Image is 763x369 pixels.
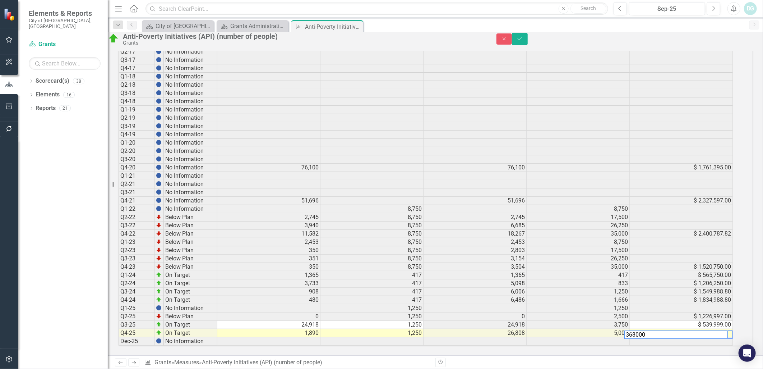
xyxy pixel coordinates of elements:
td: No Information [164,73,217,81]
div: » » [144,359,430,367]
td: 2,453 [424,238,527,246]
td: Q1-23 [119,238,154,246]
td: 6,685 [424,222,527,230]
td: 8,750 [527,205,630,213]
div: 38 [73,78,84,84]
td: No Information [164,89,217,97]
div: Open Intercom Messenger [739,345,756,362]
td: Q4-23 [119,263,154,271]
td: Q3-22 [119,222,154,230]
td: No Information [164,304,217,313]
td: Q2-25 [119,313,154,321]
td: 417 [320,271,424,279]
td: Below Plan [164,230,217,238]
td: No Information [164,180,217,188]
td: No Information [164,164,217,172]
td: 51,696 [424,197,527,205]
button: Sep-25 [629,2,705,15]
td: 76,100 [217,164,320,172]
td: Q1-18 [119,73,154,81]
td: $ 2,400,787.82 [630,230,733,238]
td: 1,365 [217,271,320,279]
td: No Information [164,114,217,122]
img: TnMDeAgwAPMxUmUi88jYAAAAAElFTkSuQmCC [156,264,162,269]
button: DG [744,2,757,15]
img: BgCOk07PiH71IgAAAABJRU5ErkJggg== [156,98,162,104]
span: Elements & Reports [29,9,101,18]
td: Q2-17 [119,48,154,56]
img: TnMDeAgwAPMxUmUi88jYAAAAAElFTkSuQmCC [156,255,162,261]
td: 1,250 [320,321,424,329]
img: BgCOk07PiH71IgAAAABJRU5ErkJggg== [156,338,162,344]
td: $ 2,327,597.00 [630,197,733,205]
td: Q1-25 [119,304,154,313]
td: 1,666 [527,296,630,304]
td: 351 [217,255,320,263]
img: TnMDeAgwAPMxUmUi88jYAAAAAElFTkSuQmCC [156,247,162,253]
td: 1,250 [320,304,424,313]
a: Grants [154,359,171,366]
td: $ 539,999.00 [630,321,733,329]
img: BgCOk07PiH71IgAAAABJRU5ErkJggg== [156,197,162,203]
td: 3,504 [424,263,527,271]
td: Below Plan [164,213,217,222]
td: Q4-18 [119,97,154,106]
td: Q4-21 [119,197,154,205]
td: Dec-25 [119,337,154,346]
div: 16 [63,92,75,98]
td: No Information [164,48,217,56]
td: Q3-21 [119,188,154,197]
td: Q4-25 [119,329,154,337]
td: 417 [527,271,630,279]
td: 24,918 [424,321,527,329]
td: 8,750 [320,205,424,213]
img: BgCOk07PiH71IgAAAABJRU5ErkJggg== [156,189,162,195]
img: On Target [108,33,119,44]
img: BgCOk07PiH71IgAAAABJRU5ErkJggg== [156,57,162,63]
td: 2,803 [424,246,527,255]
img: BgCOk07PiH71IgAAAABJRU5ErkJggg== [156,206,162,211]
td: No Information [164,155,217,164]
div: Sep-25 [632,5,703,13]
td: Q1-21 [119,172,154,180]
a: Grants [29,40,101,49]
td: 3,733 [217,279,320,288]
td: 480 [217,296,320,304]
td: No Information [164,81,217,89]
img: zOikAAAAAElFTkSuQmCC [156,297,162,302]
td: 2,745 [217,213,320,222]
td: Q3-19 [119,122,154,131]
div: City of [GEOGRAPHIC_DATA] [156,22,212,31]
td: 350 [217,263,320,271]
td: 8,750 [320,222,424,230]
td: 8,750 [527,238,630,246]
td: 5,000 [527,329,630,337]
img: TnMDeAgwAPMxUmUi88jYAAAAAElFTkSuQmCC [156,239,162,245]
img: ClearPoint Strategy [4,8,16,21]
img: BgCOk07PiH71IgAAAABJRU5ErkJggg== [156,140,162,145]
td: Below Plan [164,246,217,255]
input: Search Below... [29,57,101,70]
td: 2,453 [217,238,320,246]
td: 17,500 [527,213,630,222]
td: No Information [164,56,217,64]
td: No Information [164,131,217,139]
div: Anti-Poverty Initiatives (API) (number of people) [123,32,482,40]
td: 0 [424,313,527,321]
td: On Target [164,271,217,279]
a: City of [GEOGRAPHIC_DATA] [144,22,212,31]
td: Q3-23 [119,255,154,263]
img: BgCOk07PiH71IgAAAABJRU5ErkJggg== [156,164,162,170]
td: 8,750 [320,255,424,263]
td: Q2-18 [119,81,154,89]
td: No Information [164,139,217,147]
img: BgCOk07PiH71IgAAAABJRU5ErkJggg== [156,173,162,178]
td: No Information [164,97,217,106]
img: zOikAAAAAElFTkSuQmCC [156,288,162,294]
td: On Target [164,296,217,304]
img: BgCOk07PiH71IgAAAABJRU5ErkJggg== [156,123,162,129]
td: Q2-21 [119,180,154,188]
td: 1,365 [424,271,527,279]
td: 417 [320,288,424,296]
td: Below Plan [164,263,217,271]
